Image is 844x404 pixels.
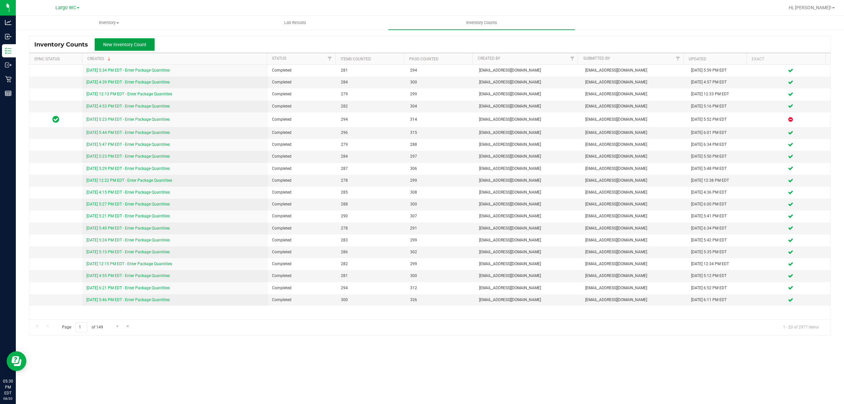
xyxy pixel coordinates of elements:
[5,33,12,40] inline-svg: Inbound
[410,116,471,123] span: 314
[272,297,333,303] span: Completed
[691,130,747,136] div: [DATE] 6:01 PM EDT
[410,273,471,279] span: 300
[691,67,747,74] div: [DATE] 5:59 PM EDT
[691,225,747,232] div: [DATE] 6:34 PM EDT
[86,250,170,254] a: [DATE] 5:15 PM EDT - Enter Package Quantities
[457,20,506,26] span: Inventory Counts
[479,79,577,85] span: [EMAIL_ADDRESS][DOMAIN_NAME]
[16,20,202,26] span: Inventory
[5,90,12,97] inline-svg: Reports
[272,261,333,267] span: Completed
[86,214,170,218] a: [DATE] 5:21 PM EDT - Enter Package Quantities
[410,166,471,172] span: 306
[272,91,333,97] span: Completed
[86,117,170,122] a: [DATE] 5:23 PM EDT - Enter Package Quantities
[272,79,333,85] span: Completed
[479,297,577,303] span: [EMAIL_ADDRESS][DOMAIN_NAME]
[202,16,388,30] a: Lab Results
[479,285,577,291] span: [EMAIL_ADDRESS][DOMAIN_NAME]
[479,213,577,219] span: [EMAIL_ADDRESS][DOMAIN_NAME]
[272,201,333,207] span: Completed
[272,213,333,219] span: Completed
[585,249,683,255] span: [EMAIL_ADDRESS][DOMAIN_NAME]
[272,273,333,279] span: Completed
[86,238,170,242] a: [DATE] 5:24 PM EDT - Enter Package Quantities
[34,41,95,48] span: Inventory Counts
[410,249,471,255] span: 302
[410,103,471,109] span: 304
[272,189,333,196] span: Completed
[388,16,575,30] a: Inventory Counts
[410,177,471,184] span: 299
[16,16,202,30] a: Inventory
[410,141,471,148] span: 288
[585,103,683,109] span: [EMAIL_ADDRESS][DOMAIN_NAME]
[691,297,747,303] div: [DATE] 6:11 PM EDT
[341,141,402,148] span: 279
[585,213,683,219] span: [EMAIL_ADDRESS][DOMAIN_NAME]
[410,285,471,291] span: 312
[86,262,172,266] a: [DATE] 12:15 PM EDT - Enter Package Quantities
[691,79,747,85] div: [DATE] 4:57 PM EDT
[410,213,471,219] span: 307
[5,19,12,26] inline-svg: Analytics
[55,5,76,11] span: Largo WC
[272,285,333,291] span: Completed
[479,116,577,123] span: [EMAIL_ADDRESS][DOMAIN_NAME]
[272,237,333,243] span: Completed
[479,177,577,184] span: [EMAIL_ADDRESS][DOMAIN_NAME]
[746,53,826,65] th: Exact
[410,201,471,207] span: 300
[585,67,683,74] span: [EMAIL_ADDRESS][DOMAIN_NAME]
[691,116,747,123] div: [DATE] 5:52 PM EDT
[341,249,402,255] span: 286
[585,141,683,148] span: [EMAIL_ADDRESS][DOMAIN_NAME]
[585,177,683,184] span: [EMAIL_ADDRESS][DOMAIN_NAME]
[585,237,683,243] span: [EMAIL_ADDRESS][DOMAIN_NAME]
[691,237,747,243] div: [DATE] 5:42 PM EDT
[689,57,706,61] a: Updated
[479,67,577,74] span: [EMAIL_ADDRESS][DOMAIN_NAME]
[479,225,577,232] span: [EMAIL_ADDRESS][DOMAIN_NAME]
[324,53,335,64] a: Filter
[341,153,402,160] span: 284
[5,47,12,54] inline-svg: Inventory
[5,62,12,68] inline-svg: Outbound
[410,261,471,267] span: 299
[585,79,683,85] span: [EMAIL_ADDRESS][DOMAIN_NAME]
[7,351,26,371] iframe: Resource center
[478,56,500,61] a: Created By
[52,115,59,124] span: In Sync
[585,261,683,267] span: [EMAIL_ADDRESS][DOMAIN_NAME]
[341,166,402,172] span: 287
[691,141,747,148] div: [DATE] 6:34 PM EDT
[691,261,747,267] div: [DATE] 12:34 PM EDT
[691,201,747,207] div: [DATE] 6:00 PM EDT
[3,378,13,396] p: 05:30 PM EDT
[341,225,402,232] span: 278
[410,91,471,97] span: 299
[272,130,333,136] span: Completed
[479,130,577,136] span: [EMAIL_ADDRESS][DOMAIN_NAME]
[56,322,108,332] span: Page of 149
[86,273,170,278] a: [DATE] 4:55 PM EDT - Enter Package Quantities
[341,297,402,303] span: 300
[479,103,577,109] span: [EMAIL_ADDRESS][DOMAIN_NAME]
[585,91,683,97] span: [EMAIL_ADDRESS][DOMAIN_NAME]
[86,68,170,73] a: [DATE] 5:34 PM EDT - Enter Package Quantities
[86,202,170,206] a: [DATE] 5:27 PM EDT - Enter Package Quantities
[691,213,747,219] div: [DATE] 5:41 PM EDT
[341,261,402,267] span: 282
[272,177,333,184] span: Completed
[75,322,87,332] input: 1
[86,142,170,147] a: [DATE] 5:47 PM EDT - Enter Package Quantities
[410,237,471,243] span: 299
[86,104,170,109] a: [DATE] 4:53 PM EDT - Enter Package Quantities
[34,57,60,61] a: Sync Status
[341,213,402,219] span: 290
[272,67,333,74] span: Completed
[410,225,471,232] span: 291
[341,273,402,279] span: 281
[691,177,747,184] div: [DATE] 12:38 PM EDT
